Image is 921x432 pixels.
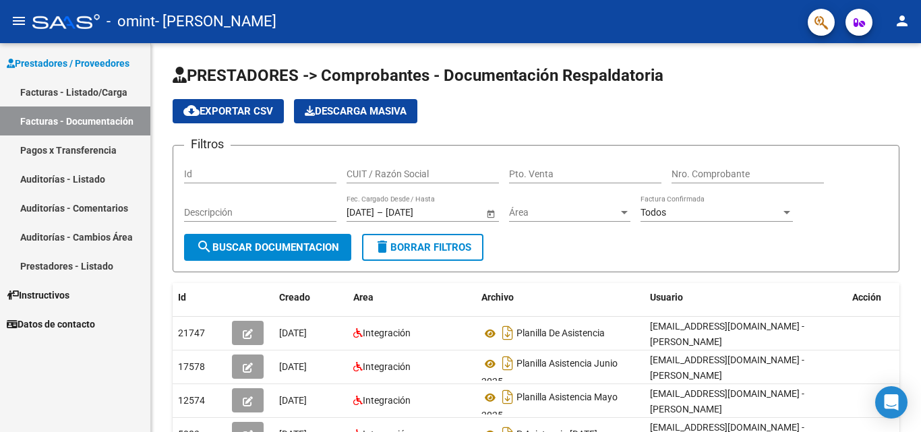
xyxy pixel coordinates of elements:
h3: Filtros [184,135,231,154]
span: 21747 [178,328,205,338]
app-download-masive: Descarga masiva de comprobantes (adjuntos) [294,99,417,123]
span: Integración [363,361,411,372]
span: Integración [363,328,411,338]
input: End date [386,207,452,218]
button: Descarga Masiva [294,99,417,123]
datatable-header-cell: Acción [847,283,914,312]
span: Descarga Masiva [305,105,407,117]
span: Area [353,292,374,303]
span: [DATE] [279,395,307,406]
span: [DATE] [279,361,307,372]
span: Borrar Filtros [374,241,471,253]
input: Start date [347,207,374,218]
span: Prestadores / Proveedores [7,56,129,71]
span: Área [509,207,618,218]
span: 17578 [178,361,205,372]
span: Instructivos [7,288,69,303]
button: Buscar Documentacion [184,234,351,261]
span: – [377,207,383,218]
span: 12574 [178,395,205,406]
span: Planilla De Asistencia [516,328,605,339]
span: Id [178,292,186,303]
span: Integración [363,395,411,406]
span: Buscar Documentacion [196,241,339,253]
datatable-header-cell: Archivo [476,283,645,312]
span: Datos de contacto [7,317,95,332]
span: PRESTADORES -> Comprobantes - Documentación Respaldatoria [173,66,663,85]
datatable-header-cell: Area [348,283,476,312]
span: Creado [279,292,310,303]
mat-icon: search [196,239,212,255]
span: [DATE] [279,328,307,338]
span: Archivo [481,292,514,303]
span: [EMAIL_ADDRESS][DOMAIN_NAME] - [PERSON_NAME] [650,321,804,347]
button: Borrar Filtros [362,234,483,261]
span: - omint [107,7,155,36]
button: Exportar CSV [173,99,284,123]
span: Acción [852,292,881,303]
i: Descargar documento [499,322,516,344]
i: Descargar documento [499,386,516,408]
datatable-header-cell: Id [173,283,227,312]
button: Open calendar [483,206,498,220]
span: [EMAIL_ADDRESS][DOMAIN_NAME] - [PERSON_NAME] [650,388,804,414]
span: Todos [641,207,666,218]
span: - [PERSON_NAME] [155,7,276,36]
span: Exportar CSV [183,105,273,117]
mat-icon: person [894,13,910,29]
datatable-header-cell: Creado [274,283,348,312]
mat-icon: delete [374,239,390,255]
mat-icon: cloud_download [183,102,200,119]
span: [EMAIL_ADDRESS][DOMAIN_NAME] - [PERSON_NAME] [650,354,804,381]
span: Planilla Asistencia Mayo 2025 [481,392,618,421]
i: Descargar documento [499,352,516,374]
span: Usuario [650,292,683,303]
div: Open Intercom Messenger [875,386,908,419]
span: Planilla Asistencia Junio 2025 [481,359,618,388]
mat-icon: menu [11,13,27,29]
datatable-header-cell: Usuario [645,283,847,312]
